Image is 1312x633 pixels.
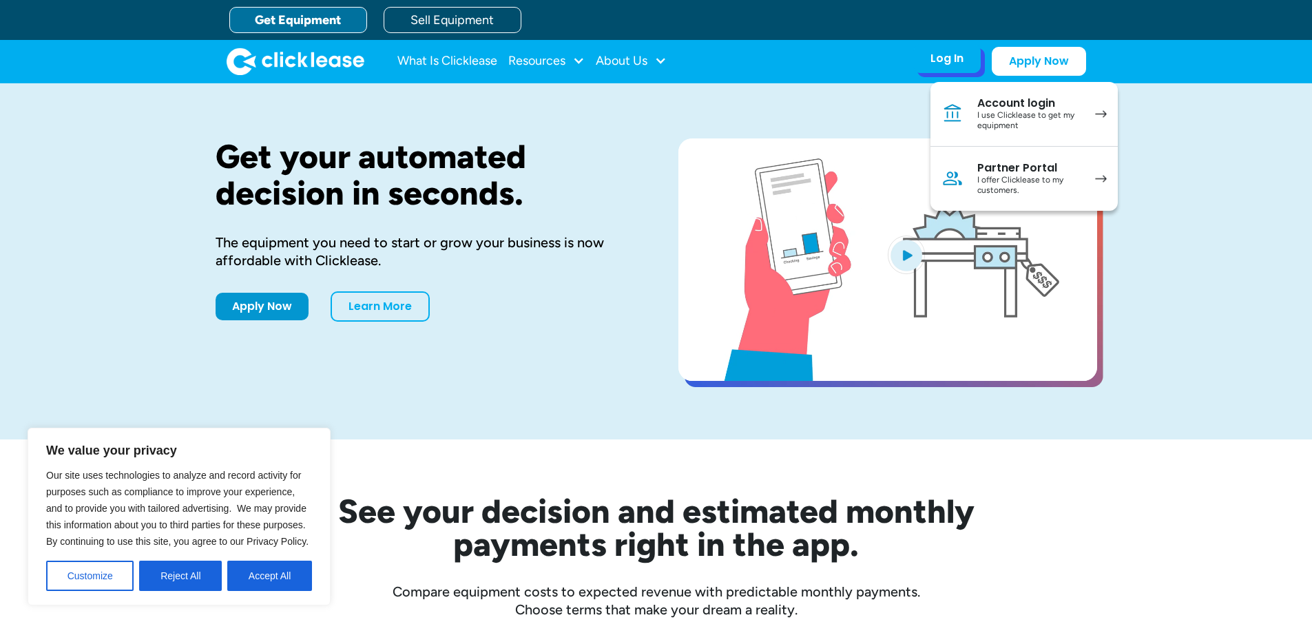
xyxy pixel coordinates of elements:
div: About Us [596,48,667,75]
div: Partner Portal [977,161,1081,175]
a: Partner PortalI offer Clicklease to my customers. [930,147,1118,211]
div: I offer Clicklease to my customers. [977,175,1081,196]
button: Reject All [139,561,222,591]
img: Person icon [941,167,964,189]
button: Accept All [227,561,312,591]
button: Customize [46,561,134,591]
a: Learn More [331,291,430,322]
div: Log In [930,52,964,65]
img: Blue play button logo on a light blue circular background [888,236,925,274]
img: arrow [1095,175,1107,183]
a: Apply Now [992,47,1086,76]
a: Get Equipment [229,7,367,33]
div: Account login [977,96,1081,110]
nav: Log In [930,82,1118,211]
a: Account loginI use Clicklease to get my equipment [930,82,1118,147]
a: Apply Now [216,293,309,320]
h1: Get your automated decision in seconds. [216,138,634,211]
p: We value your privacy [46,442,312,459]
div: We value your privacy [28,428,331,605]
div: Compare equipment costs to expected revenue with predictable monthly payments. Choose terms that ... [216,583,1097,619]
img: Bank icon [941,103,964,125]
img: arrow [1095,110,1107,118]
div: Resources [508,48,585,75]
div: I use Clicklease to get my equipment [977,110,1081,132]
h2: See your decision and estimated monthly payments right in the app. [271,495,1042,561]
div: The equipment you need to start or grow your business is now affordable with Clicklease. [216,234,634,269]
span: Our site uses technologies to analyze and record activity for purposes such as compliance to impr... [46,470,309,547]
a: Sell Equipment [384,7,521,33]
img: Clicklease logo [227,48,364,75]
a: What Is Clicklease [397,48,497,75]
a: open lightbox [678,138,1097,381]
a: home [227,48,364,75]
